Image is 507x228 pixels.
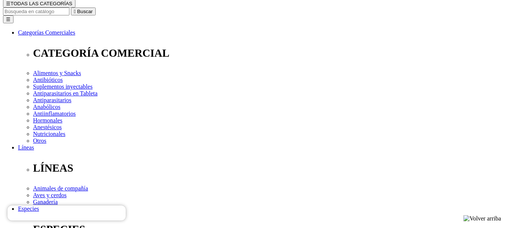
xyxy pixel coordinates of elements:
[6,1,11,6] span: ☰
[77,9,93,14] span: Buscar
[3,15,14,23] button: ☰
[33,90,98,97] a: Antiparasitarios en Tableta
[33,185,88,192] a: Animales de compañía
[74,9,76,14] i: 
[33,137,47,144] a: Otros
[33,83,93,90] a: Suplementos inyectables
[33,124,62,130] a: Anestésicos
[33,131,65,137] a: Nutricionales
[3,8,69,15] input: Buscar
[8,205,126,220] iframe: Brevo live chat
[33,47,504,59] p: CATEGORÍA COMERCIAL
[463,215,501,222] img: Volver arriba
[33,77,63,83] a: Antibióticos
[71,8,96,15] button:  Buscar
[33,117,62,124] a: Hormonales
[33,199,58,205] a: Ganadería
[18,144,34,151] a: Líneas
[33,97,71,103] a: Antiparasitarios
[33,104,60,110] a: Anabólicos
[33,192,66,198] a: Aves y cerdos
[33,110,76,117] a: Antiinflamatorios
[18,29,75,36] a: Categorías Comerciales
[33,70,81,76] a: Alimentos y Snacks
[33,162,504,174] p: LÍNEAS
